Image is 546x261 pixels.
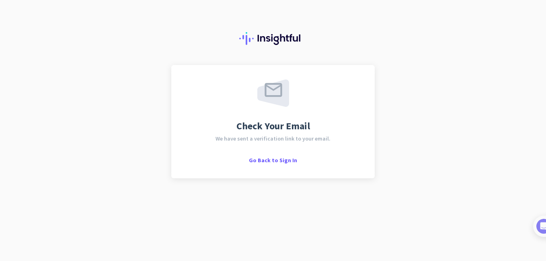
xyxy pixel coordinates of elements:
span: We have sent a verification link to your email. [216,136,330,141]
img: email-sent [257,80,289,107]
span: Go Back to Sign In [249,157,297,164]
span: Check Your Email [236,121,310,131]
img: Insightful [239,32,307,45]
